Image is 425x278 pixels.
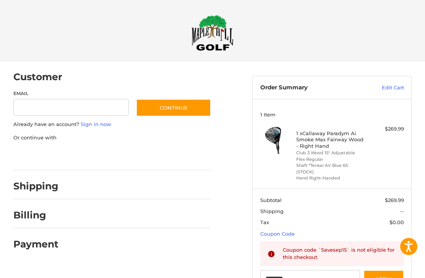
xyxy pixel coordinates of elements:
[296,150,366,156] li: Club 3 Wood 15° Adjustable
[385,197,404,203] span: $269.99
[296,130,366,149] h4: 1 x Callaway Paradym Ai Smoke Max Fairway Wood - Right Hand
[13,121,211,128] p: Already have an account?
[296,156,366,163] li: Flex Regular
[283,246,397,261] div: Coupon code `Savesep15` is not eligible for this checkout
[400,208,404,214] span: --
[260,112,404,118] h3: 1 Item
[11,149,68,163] iframe: PayPal-paypal
[260,197,282,203] span: Subtotal
[389,219,404,225] span: $0.00
[13,180,58,192] h2: Shipping
[191,15,234,51] img: Maple Hill Golf
[296,162,366,175] li: Shaft *Tensei AV Blue 65 (STOCK)
[13,134,211,142] p: Or continue with
[81,121,111,127] a: Sign in now
[13,209,58,221] h2: Billing
[296,175,366,181] li: Hand Right-Handed
[368,125,404,133] div: $269.99
[76,149,133,163] iframe: PayPal-paylater
[260,219,269,225] span: Tax
[260,208,284,214] span: Shipping
[13,238,58,250] h2: Payment
[136,99,211,116] button: Continue
[13,90,129,97] label: Email
[140,149,198,163] iframe: PayPal-venmo
[260,84,358,92] h3: Order Summary
[260,231,295,237] a: Coupon Code
[13,71,62,83] h2: Customer
[358,84,404,92] a: Edit Cart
